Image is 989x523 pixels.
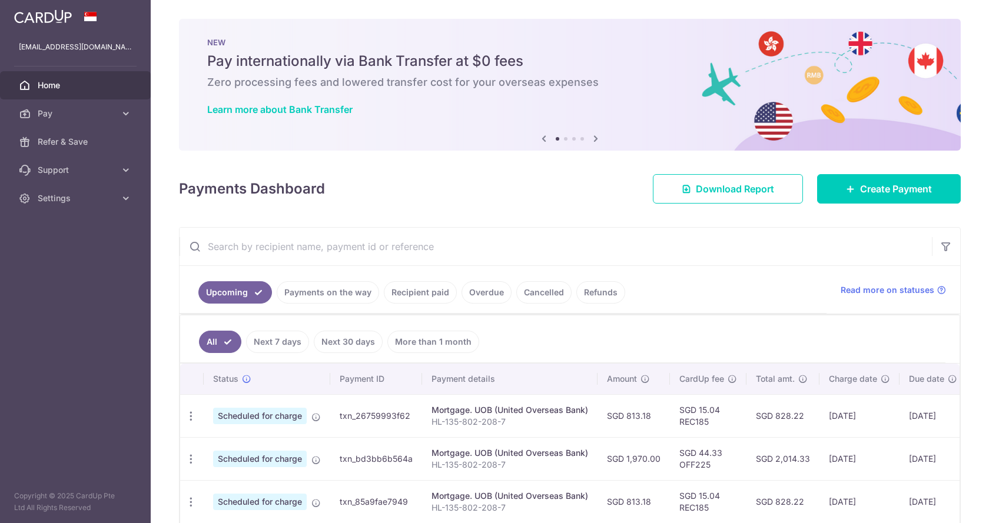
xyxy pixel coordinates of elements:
[207,104,353,115] a: Learn more about Bank Transfer
[746,480,819,523] td: SGD 828.22
[330,480,422,523] td: txn_85a9fae7949
[432,447,588,459] div: Mortgage. UOB (United Overseas Bank)
[860,182,932,196] span: Create Payment
[38,79,115,91] span: Home
[817,174,961,204] a: Create Payment
[199,331,241,353] a: All
[746,437,819,480] td: SGD 2,014.33
[213,373,238,385] span: Status
[900,437,967,480] td: [DATE]
[207,52,932,71] h5: Pay internationally via Bank Transfer at $0 fees
[330,394,422,437] td: txn_26759993f62
[653,174,803,204] a: Download Report
[670,394,746,437] td: SGD 15.04 REC185
[179,19,961,151] img: Bank transfer banner
[198,281,272,304] a: Upcoming
[38,136,115,148] span: Refer & Save
[277,281,379,304] a: Payments on the way
[213,494,307,510] span: Scheduled for charge
[387,331,479,353] a: More than 1 month
[598,437,670,480] td: SGD 1,970.00
[38,108,115,119] span: Pay
[679,373,724,385] span: CardUp fee
[819,394,900,437] td: [DATE]
[384,281,457,304] a: Recipient paid
[432,416,588,428] p: HL-135-802-208-7
[213,408,307,424] span: Scheduled for charge
[670,437,746,480] td: SGD 44.33 OFF225
[819,437,900,480] td: [DATE]
[38,164,115,176] span: Support
[19,41,132,53] p: [EMAIL_ADDRESS][DOMAIN_NAME]
[14,9,72,24] img: CardUp
[207,75,932,89] h6: Zero processing fees and lowered transfer cost for your overseas expenses
[179,178,325,199] h4: Payments Dashboard
[746,394,819,437] td: SGD 828.22
[756,373,795,385] span: Total amt.
[180,228,932,265] input: Search by recipient name, payment id or reference
[432,502,588,514] p: HL-135-802-208-7
[900,480,967,523] td: [DATE]
[38,192,115,204] span: Settings
[829,373,877,385] span: Charge date
[598,480,670,523] td: SGD 813.18
[819,480,900,523] td: [DATE]
[607,373,637,385] span: Amount
[516,281,572,304] a: Cancelled
[432,404,588,416] div: Mortgage. UOB (United Overseas Bank)
[909,373,944,385] span: Due date
[213,451,307,467] span: Scheduled for charge
[576,281,625,304] a: Refunds
[670,480,746,523] td: SGD 15.04 REC185
[432,490,588,502] div: Mortgage. UOB (United Overseas Bank)
[330,437,422,480] td: txn_bd3bb6b564a
[314,331,383,353] a: Next 30 days
[330,364,422,394] th: Payment ID
[598,394,670,437] td: SGD 813.18
[207,38,932,47] p: NEW
[432,459,588,471] p: HL-135-802-208-7
[841,284,946,296] a: Read more on statuses
[422,364,598,394] th: Payment details
[900,394,967,437] td: [DATE]
[246,331,309,353] a: Next 7 days
[696,182,774,196] span: Download Report
[841,284,934,296] span: Read more on statuses
[462,281,512,304] a: Overdue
